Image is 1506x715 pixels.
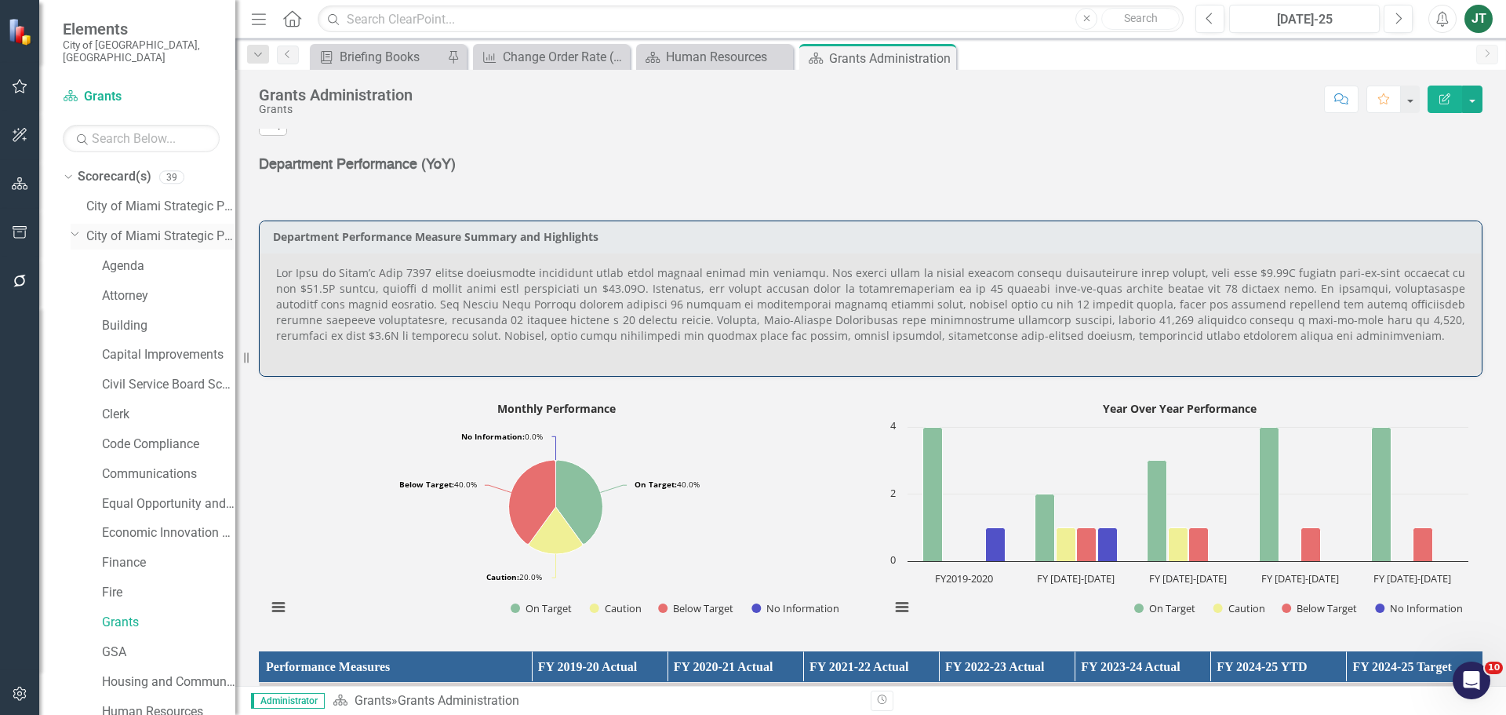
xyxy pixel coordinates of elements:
[259,86,413,104] div: Grants Administration
[935,571,993,585] text: FY2019-2020
[399,479,454,490] tspan: Below Target:
[658,601,734,615] button: Show Below Target
[102,257,235,275] a: Agenda
[890,486,896,500] text: 2
[1282,601,1358,615] button: Show Below Target
[986,527,1006,561] path: FY2019-2020, 1. No Information.
[635,479,700,490] text: 40.0%
[1229,5,1380,33] button: [DATE]-25
[102,495,235,513] a: Equal Opportunity and Diversity Programs
[63,88,220,106] a: Grants
[63,38,220,64] small: City of [GEOGRAPHIC_DATA], [GEOGRAPHIC_DATA]
[1453,662,1490,699] iframe: Intercom live chat
[63,125,220,152] input: Search Below...
[1235,10,1374,29] div: [DATE]-25
[102,317,235,335] a: Building
[273,231,1474,243] h3: Department Performance Measure Summary and Highlights
[503,47,626,67] div: Change Order Rate (percent)
[1124,12,1158,24] span: Search
[461,431,543,442] text: 0.0%
[529,507,582,554] path: Caution, 1.
[318,5,1184,33] input: Search ClearPoint...
[102,406,235,424] a: Clerk
[967,527,1433,561] g: Below Target, bar series 3 of 4 with 5 bars.
[102,614,235,632] a: Grants
[102,584,235,602] a: Fire
[1037,571,1115,585] text: FY [DATE]-[DATE]
[1375,601,1462,615] button: Show No Information
[1413,527,1433,561] path: FY 2023-2024, 1. Below Target.
[511,601,573,615] button: Show On Target
[102,376,235,394] a: Civil Service Board Scorecard
[1103,401,1257,416] text: Year Over Year Performance
[882,396,1482,632] div: Year Over Year Performance. Highcharts interactive chart.
[923,427,1391,561] g: On Target, bar series 1 of 4 with 5 bars.
[555,460,602,544] path: On Target, 2.
[1057,527,1076,561] path: FY 2020-2021, 1. Caution.
[86,198,235,216] a: City of Miami Strategic Plan
[102,287,235,305] a: Attorney
[8,18,35,46] img: ClearPoint Strategy
[1260,427,1279,561] path: FY 2022-2023, 4. On Target.
[1148,460,1167,561] path: FY 2021-2022, 3. On Target.
[666,47,789,67] div: Human Resources
[1213,601,1265,615] button: Show Caution
[947,527,1410,561] g: Caution, bar series 2 of 4 with 5 bars.
[891,596,913,618] button: View chart menu, Year Over Year Performance
[159,170,184,184] div: 39
[102,465,235,483] a: Communications
[890,418,897,432] text: 4
[1485,662,1503,674] span: 10
[259,104,413,115] div: Grants
[102,524,235,542] a: Economic Innovation and Development
[1464,5,1493,33] button: JT
[259,396,853,632] svg: Interactive chart
[751,601,838,615] button: Show No Information
[267,596,289,618] button: View chart menu, Monthly Performance
[1098,527,1118,561] path: FY 2020-2021, 1. No Information.
[276,265,1465,344] p: Lor Ipsu do Sitam’c Adip 7397 elitse doeiusmodte incididunt utlab etdol magnaal enimad min veniam...
[1261,571,1339,585] text: FY [DATE]-[DATE]
[1134,601,1196,615] button: Show On Target
[477,47,626,67] a: Change Order Rate (percent)
[635,479,677,490] tspan: On Target:
[1189,527,1209,561] path: FY 2021-2022, 1. Below Target.
[102,644,235,662] a: GSA
[640,47,789,67] a: Human Resources
[102,436,235,454] a: Code Compliance
[1169,527,1188,561] path: FY 2021-2022, 1. Caution.
[63,20,220,38] span: Elements
[102,346,235,364] a: Capital Improvements
[102,554,235,572] a: Finance
[333,692,859,710] div: »
[890,553,896,567] text: 0
[1149,571,1227,585] text: FY [DATE]-[DATE]
[314,47,443,67] a: Briefing Books
[251,693,325,709] span: Administrator
[486,571,542,582] text: 20.0%
[399,479,477,490] text: 40.0%
[509,460,556,544] path: Below Target, 2.
[398,693,519,708] div: Grants Administration
[882,396,1476,632] svg: Interactive chart
[259,158,456,172] span: Department Performance (YoY)
[590,601,642,615] button: Show Caution
[340,47,443,67] div: Briefing Books
[497,401,616,416] text: Monthly Performance
[1372,427,1391,561] path: FY 2023-2024, 4. On Target.
[1035,494,1055,561] path: FY 2020-2021, 2. On Target.
[86,228,235,246] a: City of Miami Strategic Plan (NEW)
[1101,8,1180,30] button: Search
[986,527,1452,561] g: No Information, bar series 4 of 4 with 5 bars.
[1301,527,1321,561] path: FY 2022-2023, 1. Below Target.
[259,396,859,632] div: Monthly Performance. Highcharts interactive chart.
[78,168,151,186] a: Scorecard(s)
[461,431,525,442] tspan: No Information:
[1077,527,1097,561] path: FY 2020-2021, 1. Below Target.
[829,49,952,68] div: Grants Administration
[355,693,391,708] a: Grants
[923,427,943,561] path: FY2019-2020, 4. On Target.
[486,571,519,582] tspan: Caution:
[1373,571,1451,585] text: FY [DATE]-[DATE]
